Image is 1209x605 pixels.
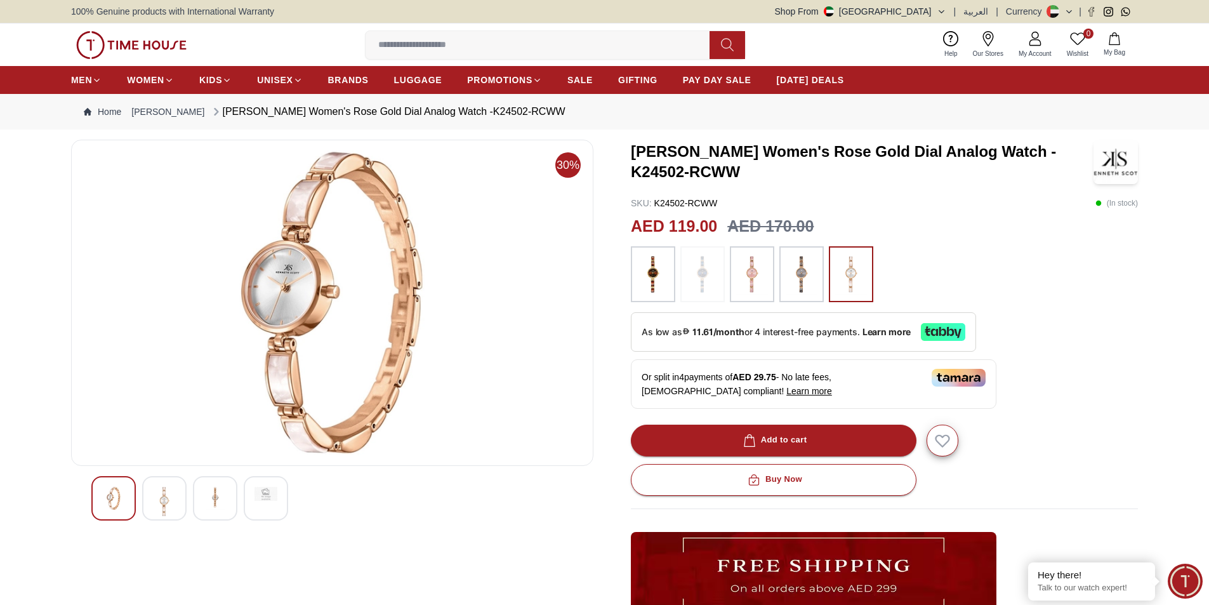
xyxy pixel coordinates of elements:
span: Learn more [786,386,832,396]
a: 0Wishlist [1059,29,1096,61]
img: United Arab Emirates [824,6,834,17]
span: GIFTING [618,74,657,86]
div: Or split in 4 payments of - No late fees, [DEMOGRAPHIC_DATA] compliant! [631,359,996,409]
div: Chat Widget [1168,564,1203,599]
span: | [1079,5,1081,18]
a: BRANDS [328,69,369,91]
span: SKU : [631,198,652,208]
img: Kenneth Scott Women's Gold Dial Analog Watch -K24502-GCDD [204,487,227,510]
span: MEN [71,74,92,86]
img: ... [835,253,867,296]
a: SALE [567,69,593,91]
span: LUGGAGE [394,74,442,86]
img: Tamara [932,369,986,387]
span: UNISEX [257,74,293,86]
div: Hey there! [1038,569,1146,582]
span: My Bag [1099,48,1130,57]
span: Help [939,49,963,58]
a: KIDS [199,69,232,91]
a: LUGGAGE [394,69,442,91]
span: PAY DAY SALE [683,74,751,86]
img: ... [736,253,768,296]
a: Our Stores [965,29,1011,61]
button: Buy Now [631,464,916,496]
span: [DATE] DEALS [777,74,844,86]
span: KIDS [199,74,222,86]
a: Whatsapp [1121,7,1130,17]
a: WOMEN [127,69,174,91]
a: MEN [71,69,102,91]
div: Currency [1006,5,1047,18]
p: Talk to our watch expert! [1038,583,1146,594]
span: BRANDS [328,74,369,86]
h2: AED 119.00 [631,215,717,239]
span: | [996,5,998,18]
img: ... [786,253,817,296]
span: SALE [567,74,593,86]
span: 30% [555,152,581,178]
img: Kenneth Scott Women's Gold Dial Analog Watch -K24502-GCDD [102,487,125,510]
img: Kenneth Scott Women's Gold Dial Analog Watch -K24502-GCDD [82,150,583,455]
img: Kenneth Scott Women's Gold Dial Analog Watch -K24502-GCDD [254,487,277,501]
p: ( In stock ) [1095,197,1138,209]
a: PROMOTIONS [467,69,542,91]
p: K24502-RCWW [631,197,717,209]
div: [PERSON_NAME] Women's Rose Gold Dial Analog Watch -K24502-RCWW [210,104,565,119]
a: PAY DAY SALE [683,69,751,91]
img: Kenneth Scott Women's Gold Dial Analog Watch -K24502-GCDD [153,487,176,516]
img: ... [637,253,669,296]
h3: [PERSON_NAME] Women's Rose Gold Dial Analog Watch -K24502-RCWW [631,142,1093,182]
div: Buy Now [745,472,802,487]
button: My Bag [1096,30,1133,60]
span: Our Stores [968,49,1008,58]
span: | [954,5,956,18]
button: Shop From[GEOGRAPHIC_DATA] [775,5,946,18]
a: Instagram [1104,7,1113,17]
button: العربية [963,5,988,18]
a: Facebook [1087,7,1096,17]
a: Home [84,105,121,118]
span: Wishlist [1062,49,1093,58]
a: Help [937,29,965,61]
img: ... [76,31,187,59]
span: WOMEN [127,74,164,86]
nav: Breadcrumb [71,94,1138,130]
img: Kenneth Scott Women's Rose Gold Dial Analog Watch -K24502-RCWW [1093,140,1138,184]
img: ... [687,253,718,296]
h3: AED 170.00 [727,215,814,239]
span: 100% Genuine products with International Warranty [71,5,274,18]
a: [PERSON_NAME] [131,105,204,118]
button: Add to cart [631,425,916,456]
a: UNISEX [257,69,302,91]
span: My Account [1014,49,1057,58]
span: 0 [1083,29,1093,39]
span: PROMOTIONS [467,74,532,86]
a: GIFTING [618,69,657,91]
span: AED 29.75 [732,372,776,382]
a: [DATE] DEALS [777,69,844,91]
div: Add to cart [741,433,807,448]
